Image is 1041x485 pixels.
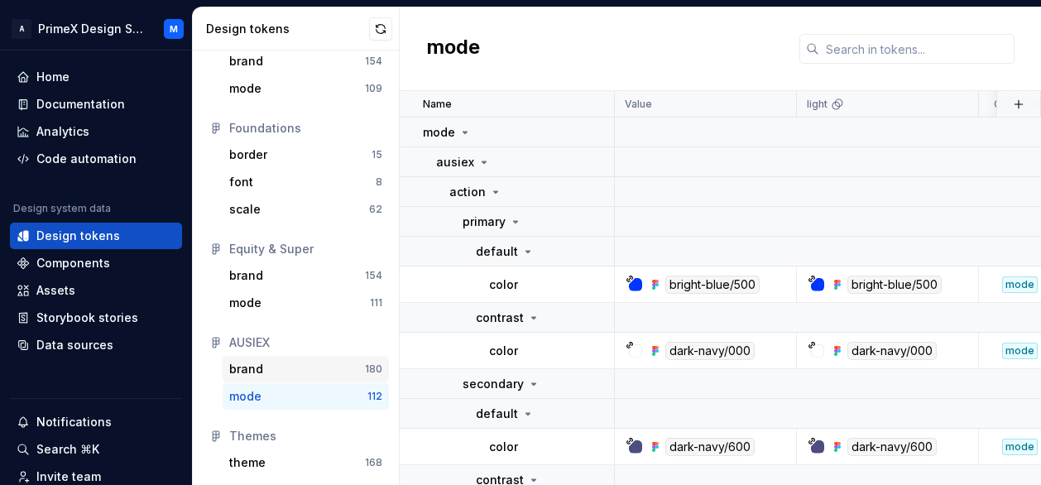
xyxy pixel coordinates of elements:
[10,64,182,90] a: Home
[10,146,182,172] a: Code automation
[489,343,518,359] p: color
[476,406,518,422] p: default
[13,202,111,215] div: Design system data
[36,282,75,299] div: Assets
[223,356,389,382] button: brand180
[223,142,389,168] button: border15
[223,169,389,195] button: font8
[12,19,31,39] div: A
[10,91,182,118] a: Documentation
[36,96,125,113] div: Documentation
[449,184,486,200] p: action
[229,267,263,284] div: brand
[36,123,89,140] div: Analytics
[36,441,99,458] div: Search ⌘K
[170,22,178,36] div: M
[665,276,760,294] div: bright-blue/500
[365,456,382,469] div: 168
[423,124,455,141] p: mode
[36,228,120,244] div: Design tokens
[436,154,474,170] p: ausiex
[10,332,182,358] a: Data sources
[229,174,253,190] div: font
[1002,276,1038,293] div: mode
[36,255,110,271] div: Components
[372,148,382,161] div: 15
[223,262,389,289] button: brand154
[229,334,382,351] div: AUSIEX
[229,241,382,257] div: Equity & Super
[10,436,182,463] button: Search ⌘K
[223,48,389,74] button: brand154
[1002,343,1038,359] div: mode
[223,449,389,476] button: theme168
[223,383,389,410] button: mode112
[229,146,267,163] div: border
[376,175,382,189] div: 8
[489,439,518,455] p: color
[38,21,144,37] div: PrimeX Design System
[229,120,382,137] div: Foundations
[463,214,506,230] p: primary
[665,342,755,360] div: dark-navy/000
[367,390,382,403] div: 112
[476,243,518,260] p: default
[426,34,480,64] h2: mode
[223,290,389,316] button: mode111
[365,82,382,95] div: 109
[229,454,266,471] div: theme
[10,305,182,331] a: Storybook stories
[463,376,524,392] p: secondary
[847,342,937,360] div: dark-navy/000
[36,337,113,353] div: Data sources
[229,428,382,444] div: Themes
[665,438,755,456] div: dark-navy/600
[365,269,382,282] div: 154
[223,75,389,102] button: mode109
[10,250,182,276] a: Components
[10,277,182,304] a: Assets
[206,21,369,37] div: Design tokens
[847,438,937,456] div: dark-navy/600
[36,69,70,85] div: Home
[423,98,452,111] p: Name
[1002,439,1038,455] div: mode
[847,276,942,294] div: bright-blue/500
[10,118,182,145] a: Analytics
[36,468,101,485] div: Invite team
[365,363,382,376] div: 180
[365,55,382,68] div: 154
[10,409,182,435] button: Notifications
[819,34,1015,64] input: Search in tokens...
[3,11,189,46] button: APrimeX Design SystemM
[229,295,261,311] div: mode
[36,310,138,326] div: Storybook stories
[36,151,137,167] div: Code automation
[223,196,389,223] button: scale62
[36,414,112,430] div: Notifications
[229,361,263,377] div: brand
[489,276,518,293] p: color
[229,388,261,405] div: mode
[807,98,828,111] p: light
[10,223,182,249] a: Design tokens
[229,80,261,97] div: mode
[370,296,382,310] div: 111
[229,53,263,70] div: brand
[369,203,382,216] div: 62
[625,98,652,111] p: Value
[229,201,261,218] div: scale
[476,310,524,326] p: contrast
